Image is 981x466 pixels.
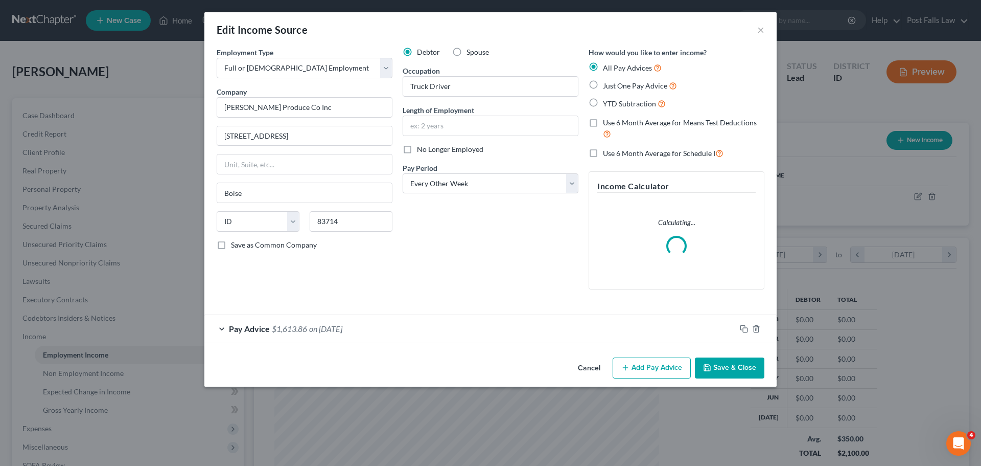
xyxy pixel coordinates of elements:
[466,48,489,56] span: Spouse
[217,23,308,37] div: Edit Income Source
[603,99,656,108] span: YTD Subtraction
[309,324,342,334] span: on [DATE]
[603,63,652,72] span: All Pay Advices
[695,358,764,379] button: Save & Close
[272,324,307,334] span: $1,613.86
[217,126,392,146] input: Enter address...
[946,431,971,456] iframe: Intercom live chat
[217,87,247,96] span: Company
[417,145,483,153] span: No Longer Employed
[570,359,609,379] button: Cancel
[589,47,707,58] label: How would you like to enter income?
[597,217,756,228] p: Calculating...
[217,154,392,174] input: Unit, Suite, etc...
[229,324,270,334] span: Pay Advice
[403,77,578,96] input: --
[417,48,440,56] span: Debtor
[217,97,392,118] input: Search company by name...
[217,48,273,57] span: Employment Type
[217,183,392,203] input: Enter city...
[603,81,667,90] span: Just One Pay Advice
[603,118,757,127] span: Use 6 Month Average for Means Test Deductions
[310,211,392,232] input: Enter zip...
[403,164,437,172] span: Pay Period
[597,180,756,193] h5: Income Calculator
[403,116,578,136] input: ex: 2 years
[757,24,764,36] button: ×
[613,358,691,379] button: Add Pay Advice
[603,149,715,158] span: Use 6 Month Average for Schedule I
[403,105,474,116] label: Length of Employment
[231,240,317,249] span: Save as Common Company
[967,431,975,439] span: 4
[403,65,440,76] label: Occupation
